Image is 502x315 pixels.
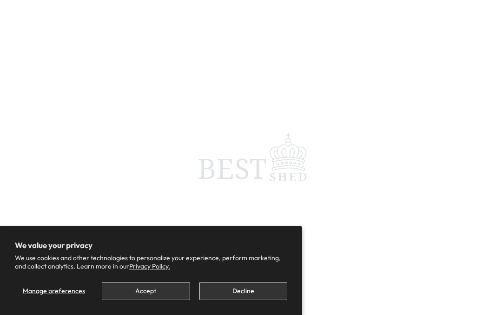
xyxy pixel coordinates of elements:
a: Privacy Policy. [129,262,170,270]
h2: We value your privacy [15,241,287,249]
button: Decline [199,282,287,300]
button: Accept [102,282,190,300]
button: Manage preferences [15,282,92,300]
p: We use cookies and other technologies to personalize your experience, perform marketing, and coll... [15,254,287,270]
span: Manage preferences [23,287,85,295]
